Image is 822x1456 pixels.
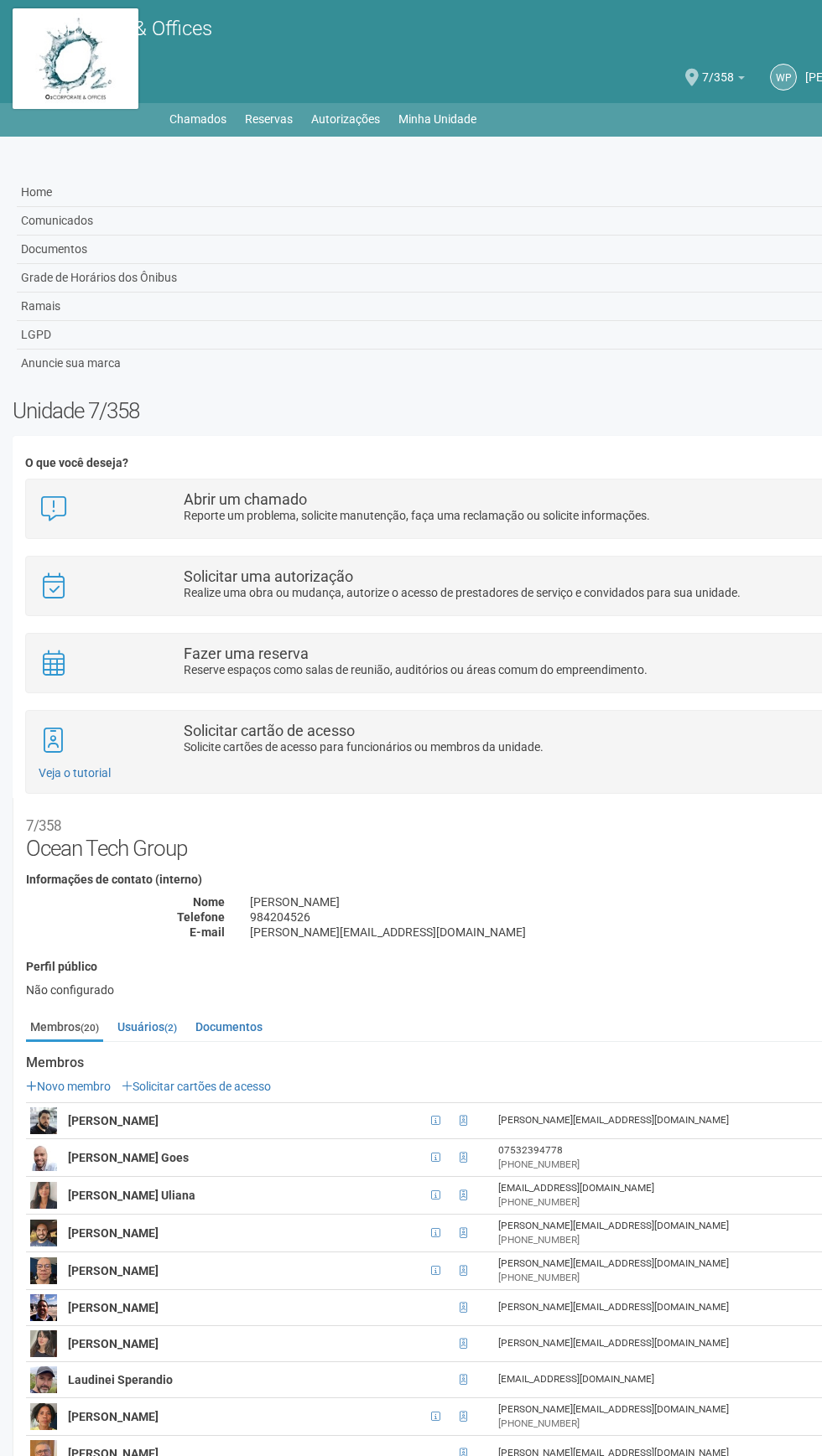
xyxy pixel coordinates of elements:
[68,1189,195,1202] strong: [PERSON_NAME] Uliana
[30,1330,57,1357] img: user.png
[184,490,307,508] strong: Abrir um chamado
[398,107,476,131] a: Minha Unidade
[122,1080,271,1093] a: Solicitar cartões de acesso
[26,1080,111,1093] a: Novo membro
[68,1264,159,1277] strong: [PERSON_NAME]
[184,567,353,585] strong: Solicitar uma autorização
[26,817,61,834] small: 7/358
[30,1366,57,1393] img: user.png
[68,1301,159,1314] strong: [PERSON_NAME]
[193,895,225,909] strong: Nome
[39,766,111,780] a: Veja o tutorial
[30,1107,57,1134] img: user.png
[311,107,380,131] a: Autorizações
[702,73,745,86] a: 7/358
[68,1226,159,1240] strong: [PERSON_NAME]
[113,1014,181,1039] a: Usuários(2)
[68,1373,173,1386] strong: Laudinei Sperandio
[26,1014,103,1042] a: Membros(20)
[30,1294,57,1321] img: user.png
[13,17,212,40] span: O2 Corporate & Offices
[68,1410,159,1423] strong: [PERSON_NAME]
[184,722,355,739] strong: Solicitar cartão de acesso
[30,1144,57,1171] img: user.png
[30,1182,57,1209] img: user.png
[245,107,293,131] a: Reservas
[169,107,226,131] a: Chamados
[30,1257,57,1284] img: user.png
[81,1022,99,1034] small: (20)
[68,1337,159,1350] strong: [PERSON_NAME]
[770,64,797,91] a: WP
[30,1220,57,1246] img: user.png
[164,1022,177,1034] small: (2)
[184,645,309,662] strong: Fazer uma reserva
[13,8,138,109] img: logo.jpg
[68,1151,189,1164] strong: [PERSON_NAME] Goes
[190,925,225,939] strong: E-mail
[30,1403,57,1430] img: user.png
[177,910,225,924] strong: Telefone
[702,54,734,84] span: 7/358
[68,1114,159,1127] strong: [PERSON_NAME]
[191,1014,267,1039] a: Documentos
